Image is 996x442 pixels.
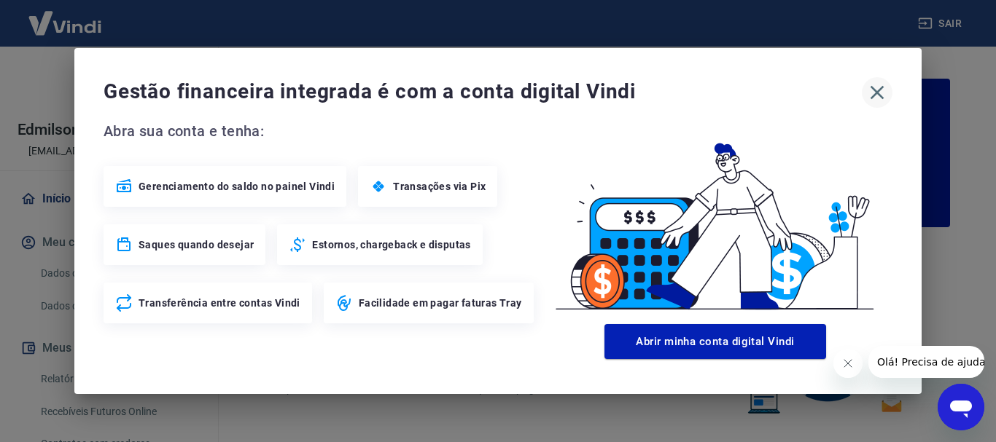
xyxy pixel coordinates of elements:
[139,237,254,252] span: Saques quando desejar
[833,349,863,378] iframe: Fechar mensagem
[393,179,486,194] span: Transações via Pix
[104,77,862,106] span: Gestão financeira integrada é com a conta digital Vindi
[868,346,984,378] iframe: Mensagem da empresa
[139,296,300,310] span: Transferência entre contas Vindi
[139,179,335,194] span: Gerenciamento do saldo no painel Vindi
[9,10,122,22] span: Olá! Precisa de ajuda?
[538,119,892,318] img: Good Billing
[104,119,538,143] span: Abra sua conta e tenha:
[604,324,826,359] button: Abrir minha conta digital Vindi
[359,296,522,310] span: Facilidade em pagar faturas Tray
[938,384,984,430] iframe: Botão para abrir a janela de mensagens
[312,237,470,252] span: Estornos, chargeback e disputas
